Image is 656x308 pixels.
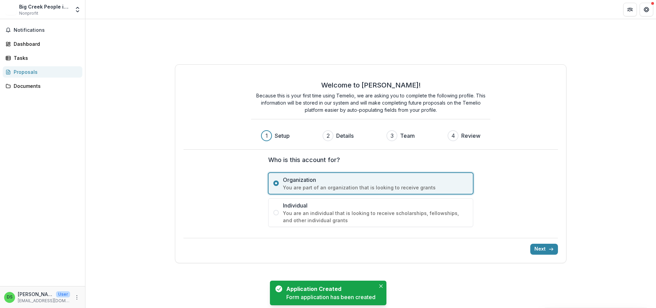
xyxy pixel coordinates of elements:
[640,3,653,16] button: Get Help
[19,3,70,10] div: Big Creek People in Action, Inc.
[14,82,77,90] div: Documents
[3,52,82,64] a: Tasks
[461,132,480,140] h3: Review
[251,92,490,113] p: Because this is your first time using Temelio, we are asking you to complete the following profil...
[73,293,81,302] button: More
[14,27,80,33] span: Notifications
[3,66,82,78] a: Proposals
[7,295,13,299] div: Dyanne Spriggs
[377,282,385,290] button: Close
[400,132,415,140] h3: Team
[19,10,38,16] span: Nonprofit
[451,132,455,140] div: 4
[14,54,77,62] div: Tasks
[268,155,469,164] label: Who is this account for?
[286,293,375,301] div: Form application has been created
[261,130,480,141] div: Progress
[56,291,70,297] p: User
[265,132,268,140] div: 1
[530,244,558,255] button: Next
[283,184,468,191] span: You are part of an organization that is looking to receive grants
[286,285,373,293] div: Application Created
[623,3,637,16] button: Partners
[3,25,82,36] button: Notifications
[3,80,82,92] a: Documents
[73,3,82,16] button: Open entity switcher
[283,210,468,224] span: You are an individual that is looking to receive scholarships, fellowships, and other individual ...
[336,132,354,140] h3: Details
[391,132,394,140] div: 3
[3,38,82,50] a: Dashboard
[327,132,330,140] div: 2
[18,291,53,298] p: [PERSON_NAME]
[14,40,77,48] div: Dashboard
[18,298,70,304] p: [EMAIL_ADDRESS][DOMAIN_NAME]
[283,201,468,210] span: Individual
[275,132,290,140] h3: Setup
[321,81,421,89] h2: Welcome to [PERSON_NAME]!
[283,176,468,184] span: Organization
[14,68,77,76] div: Proposals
